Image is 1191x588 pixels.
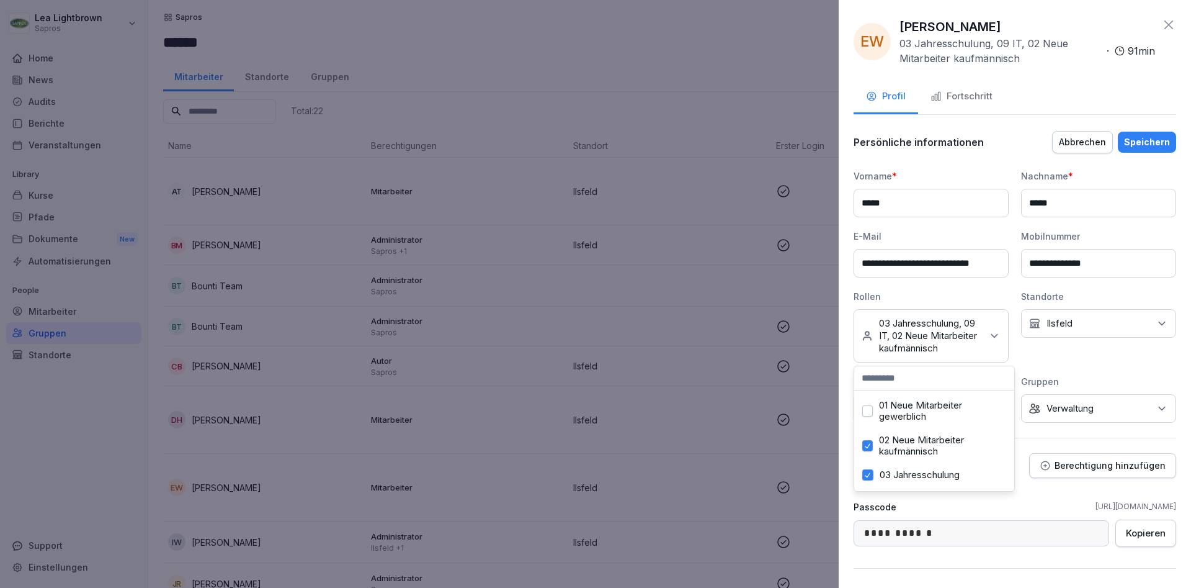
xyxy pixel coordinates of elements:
div: Profil [866,89,906,104]
label: 02 Neue Mitarbeiter kaufmännisch [879,435,1006,457]
button: Fortschritt [918,81,1005,114]
div: Nachname [1021,170,1176,183]
p: [PERSON_NAME] [899,17,1001,36]
button: Speichern [1118,132,1176,153]
button: Berechtigung hinzufügen [1029,453,1176,478]
div: Fortschritt [930,89,993,104]
p: Verwaltung [1046,402,1094,415]
p: 91 min [1128,43,1155,58]
p: Berechtigung hinzufügen [1055,461,1166,471]
label: 03 Jahresschulung [880,469,960,481]
label: 01 Neue Mitarbeiter gewerblich [879,400,1006,422]
div: EW [854,23,891,60]
div: Gruppen [1021,375,1176,388]
a: [URL][DOMAIN_NAME] [1095,501,1176,512]
div: E-Mail [854,230,1009,243]
button: Kopieren [1115,520,1176,547]
button: Abbrechen [1052,131,1113,153]
div: Mobilnummer [1021,230,1176,243]
div: Kopieren [1126,527,1166,540]
div: · [899,36,1155,66]
p: Ilsfeld [1046,317,1073,330]
div: Abbrechen [1059,135,1106,149]
div: Rollen [854,290,1009,303]
button: Profil [854,81,918,114]
p: 03 Jahresschulung, 09 IT, 02 Neue Mitarbeiter kaufmännisch [899,36,1102,66]
p: 03 Jahresschulung, 09 IT, 02 Neue Mitarbeiter kaufmännisch [879,317,982,355]
div: Speichern [1124,135,1170,149]
p: Passcode [854,500,896,513]
div: Vorname [854,170,1009,183]
div: Standorte [1021,290,1176,303]
p: Persönliche informationen [854,136,984,148]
